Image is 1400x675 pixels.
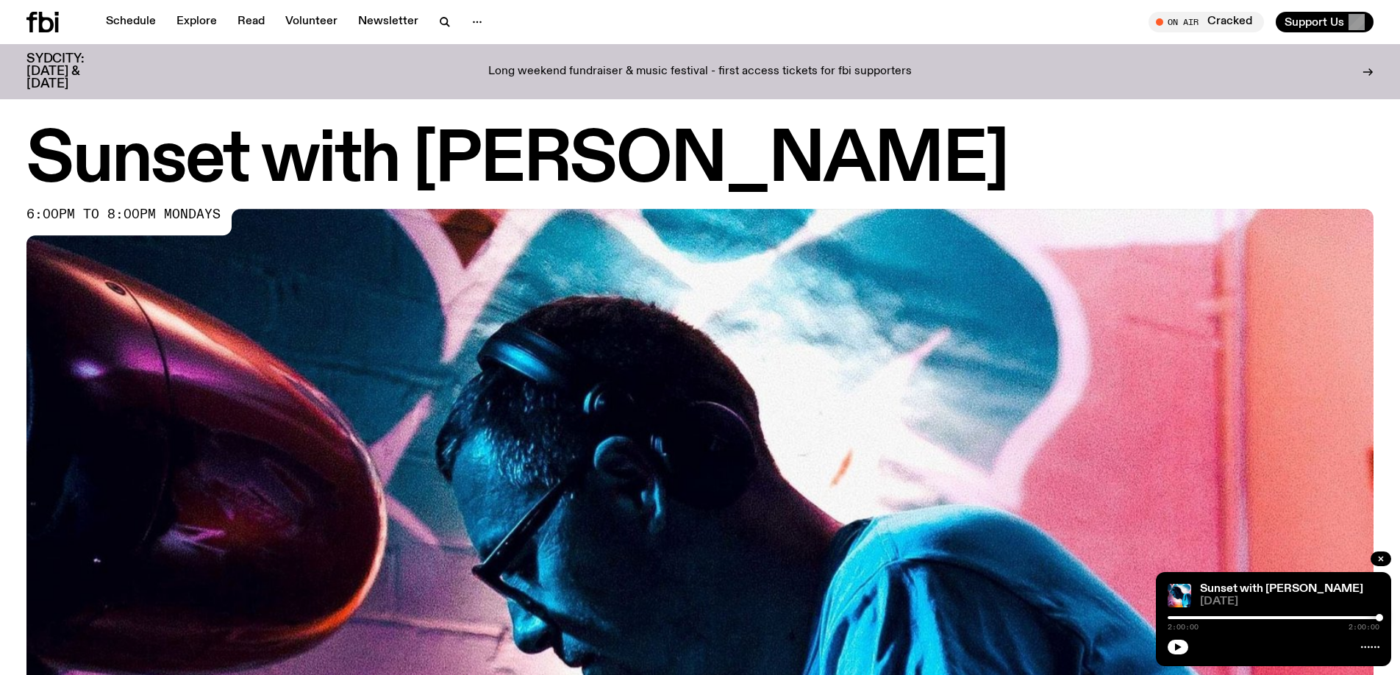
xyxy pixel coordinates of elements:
[229,12,274,32] a: Read
[1285,15,1344,29] span: Support Us
[26,128,1374,194] h1: Sunset with [PERSON_NAME]
[1168,624,1199,631] span: 2:00:00
[488,65,912,79] p: Long weekend fundraiser & music festival - first access tickets for fbi supporters
[26,209,221,221] span: 6:00pm to 8:00pm mondays
[97,12,165,32] a: Schedule
[1276,12,1374,32] button: Support Us
[1349,624,1379,631] span: 2:00:00
[1168,584,1191,607] img: Simon Caldwell stands side on, looking downwards. He has headphones on. Behind him is a brightly ...
[349,12,427,32] a: Newsletter
[168,12,226,32] a: Explore
[1149,12,1264,32] button: On AirCracked
[1200,596,1379,607] span: [DATE]
[1200,583,1363,595] a: Sunset with [PERSON_NAME]
[26,53,121,90] h3: SYDCITY: [DATE] & [DATE]
[276,12,346,32] a: Volunteer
